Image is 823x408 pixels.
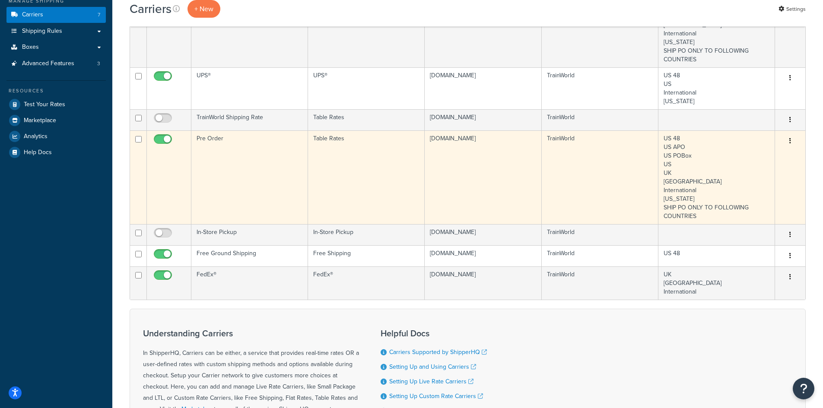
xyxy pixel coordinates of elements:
[143,329,359,338] h3: Understanding Carriers
[6,7,106,23] a: Carriers 7
[22,11,43,19] span: Carriers
[658,130,775,224] td: US 48 US APO US POBox US UK [GEOGRAPHIC_DATA] International [US_STATE] SHIP PO ONLY TO FOLLOWING ...
[191,109,308,130] td: TrainWorld Shipping Rate
[542,130,658,224] td: TrainWorld
[308,266,425,300] td: FedEx®
[308,224,425,245] td: In-Store Pickup
[97,60,100,67] span: 3
[308,130,425,224] td: Table Rates
[22,60,74,67] span: Advanced Features
[6,97,106,112] a: Test Your Rates
[658,245,775,266] td: US 48
[425,224,541,245] td: [DOMAIN_NAME]
[779,3,806,15] a: Settings
[191,266,308,300] td: FedEx®
[658,266,775,300] td: UK [GEOGRAPHIC_DATA] International
[425,245,541,266] td: [DOMAIN_NAME]
[6,129,106,144] a: Analytics
[191,130,308,224] td: Pre Order
[793,378,814,399] button: Open Resource Center
[425,266,541,300] td: [DOMAIN_NAME]
[24,101,65,108] span: Test Your Rates
[389,348,487,357] a: Carriers Supported by ShipperHQ
[425,130,541,224] td: [DOMAIN_NAME]
[191,224,308,245] td: In-Store Pickup
[308,245,425,266] td: Free Shipping
[389,392,483,401] a: Setting Up Custom Rate Carriers
[6,23,106,39] a: Shipping Rules
[308,109,425,130] td: Table Rates
[542,109,658,130] td: TrainWorld
[22,44,39,51] span: Boxes
[542,67,658,109] td: TrainWorld
[191,67,308,109] td: UPS®
[425,67,541,109] td: [DOMAIN_NAME]
[98,11,100,19] span: 7
[308,67,425,109] td: UPS®
[6,56,106,72] li: Advanced Features
[542,266,658,300] td: TrainWorld
[542,245,658,266] td: TrainWorld
[389,362,476,371] a: Setting Up and Using Carriers
[24,149,52,156] span: Help Docs
[389,377,473,386] a: Setting Up Live Rate Carriers
[658,67,775,109] td: US 48 US International [US_STATE]
[6,39,106,55] a: Boxes
[24,133,48,140] span: Analytics
[22,28,62,35] span: Shipping Rules
[542,224,658,245] td: TrainWorld
[381,329,493,338] h3: Helpful Docs
[6,7,106,23] li: Carriers
[425,109,541,130] td: [DOMAIN_NAME]
[6,87,106,95] div: Resources
[130,0,172,17] h1: Carriers
[6,145,106,160] a: Help Docs
[6,113,106,128] a: Marketplace
[191,245,308,266] td: Free Ground Shipping
[24,117,56,124] span: Marketplace
[6,56,106,72] a: Advanced Features 3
